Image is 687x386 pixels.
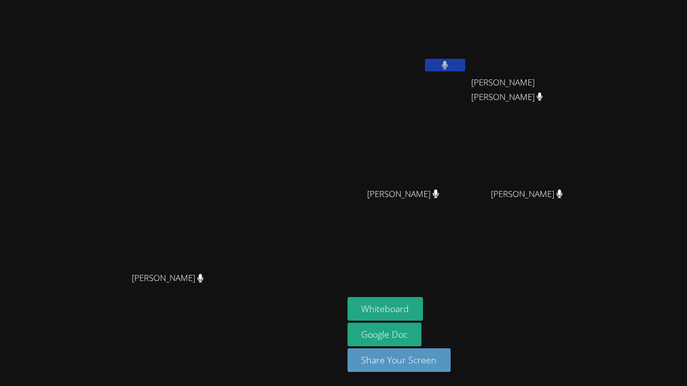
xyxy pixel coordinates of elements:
span: [PERSON_NAME] [491,187,563,202]
span: [PERSON_NAME] [367,187,439,202]
a: Google Doc [348,323,422,346]
button: Whiteboard [348,297,423,321]
button: Share Your Screen [348,348,451,372]
span: [PERSON_NAME] [PERSON_NAME] [471,75,583,105]
span: [PERSON_NAME] [132,271,204,285]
